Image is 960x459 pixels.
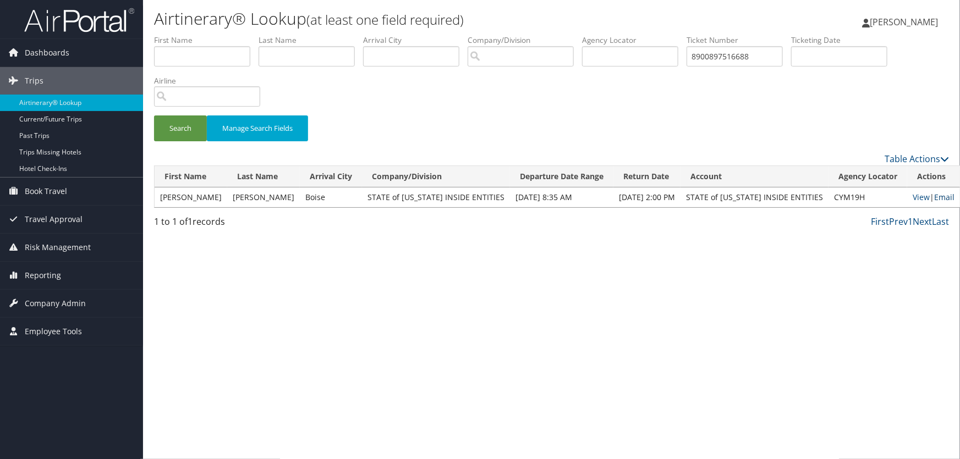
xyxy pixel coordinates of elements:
[300,187,362,207] td: Boise
[681,166,829,187] th: Account: activate to sort column ascending
[510,187,613,207] td: [DATE] 8:35 AM
[889,215,908,228] a: Prev
[681,187,829,207] td: STATE of [US_STATE] INSIDE ENTITIES
[829,166,907,187] th: Agency Locator: activate to sort column ascending
[154,75,268,86] label: Airline
[155,166,227,187] th: First Name: activate to sort column ascending
[227,187,300,207] td: [PERSON_NAME]
[362,187,510,207] td: STATE of [US_STATE] INSIDE ENTITIES
[155,187,227,207] td: [PERSON_NAME]
[25,318,82,345] span: Employee Tools
[687,35,791,46] label: Ticket Number
[510,166,613,187] th: Departure Date Range: activate to sort column ascending
[25,67,43,95] span: Trips
[306,10,464,29] small: (at least one field required)
[154,35,259,46] label: First Name
[25,234,91,261] span: Risk Management
[25,206,83,233] span: Travel Approval
[885,153,949,165] a: Table Actions
[871,215,889,228] a: First
[913,215,932,228] a: Next
[362,166,510,187] th: Company/Division
[25,39,69,67] span: Dashboards
[829,187,907,207] td: CYM19H
[259,35,363,46] label: Last Name
[300,166,362,187] th: Arrival City: activate to sort column ascending
[613,166,681,187] th: Return Date: activate to sort column ascending
[25,290,86,317] span: Company Admin
[908,215,913,228] a: 1
[25,178,67,205] span: Book Travel
[932,215,949,228] a: Last
[468,35,582,46] label: Company/Division
[791,35,896,46] label: Ticketing Date
[363,35,468,46] label: Arrival City
[154,115,207,141] button: Search
[613,187,681,207] td: [DATE] 2:00 PM
[188,215,193,228] span: 1
[25,262,61,289] span: Reporting
[934,192,954,202] a: Email
[862,5,949,38] a: [PERSON_NAME]
[907,166,960,187] th: Actions
[207,115,308,141] button: Manage Search Fields
[870,16,938,28] span: [PERSON_NAME]
[227,166,300,187] th: Last Name: activate to sort column ascending
[154,7,684,30] h1: Airtinerary® Lookup
[24,7,134,33] img: airportal-logo.png
[913,192,930,202] a: View
[582,35,687,46] label: Agency Locator
[907,187,960,207] td: |
[154,215,341,234] div: 1 to 1 of records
